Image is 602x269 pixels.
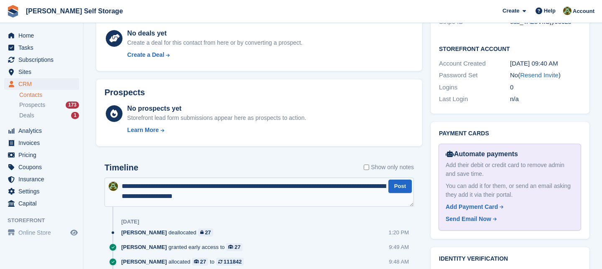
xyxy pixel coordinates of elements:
a: menu [4,173,79,185]
div: 9:48 AM [389,258,409,266]
span: [PERSON_NAME] [121,228,167,236]
a: menu [4,161,79,173]
div: Password Set [439,71,510,80]
span: Insurance [18,173,69,185]
h2: Identity verification [439,256,581,262]
span: CRM [18,78,69,90]
span: Sites [18,66,69,78]
span: Deals [19,112,34,119]
div: Create a Deal [127,51,164,59]
div: Send Email Now [446,215,491,223]
img: Karl [109,182,118,191]
div: No deals yet [127,28,302,38]
h2: Timeline [105,163,138,173]
span: Prospects [19,101,45,109]
span: Online Store [18,227,69,239]
div: 27 [205,228,211,236]
a: 27 [192,258,208,266]
span: Invoices [18,137,69,149]
div: 1 [71,112,79,119]
a: 27 [198,228,213,236]
div: Last Login [439,94,510,104]
a: menu [4,78,79,90]
div: [DATE] [121,218,139,225]
a: menu [4,42,79,53]
a: menu [4,30,79,41]
div: 27 [200,258,206,266]
a: Create a Deal [127,51,302,59]
a: menu [4,227,79,239]
div: 0 [510,83,581,92]
div: n/a [510,94,581,104]
span: Tasks [18,42,69,53]
div: allocated to [121,258,248,266]
span: Create [503,7,519,15]
a: Preview store [69,228,79,238]
span: Subscriptions [18,54,69,66]
h2: Payment cards [439,130,581,137]
a: Add Payment Card [446,203,571,211]
a: 111842 [216,258,244,266]
div: Account Created [439,59,510,69]
span: Help [544,7,556,15]
a: Resend Invite [520,71,559,79]
span: Settings [18,185,69,197]
a: menu [4,149,79,161]
div: Learn More [127,126,158,134]
a: menu [4,185,79,197]
h2: Prospects [105,88,145,97]
span: [PERSON_NAME] [121,258,167,266]
a: menu [4,198,79,209]
span: Storefront [8,216,83,225]
a: menu [4,137,79,149]
a: menu [4,66,79,78]
div: deallocated [121,228,217,236]
div: 27 [235,243,240,251]
div: 1:20 PM [389,228,409,236]
label: Show only notes [364,163,414,172]
span: Analytics [18,125,69,137]
h2: Storefront Account [439,44,581,53]
a: menu [4,54,79,66]
span: ( ) [518,71,561,79]
a: Prospects 173 [19,101,79,109]
div: No [510,71,581,80]
div: Create a deal for this contact from here or by converting a prospect. [127,38,302,47]
div: Automate payments [446,149,574,159]
span: [PERSON_NAME] [121,243,167,251]
div: Logins [439,83,510,92]
span: Pricing [18,149,69,161]
div: granted early access to [121,243,247,251]
a: Deals 1 [19,111,79,120]
span: Capital [18,198,69,209]
a: [PERSON_NAME] Self Storage [23,4,126,18]
div: You can add it for them, or send an email asking they add it via their portal. [446,182,574,199]
button: Post [388,180,412,193]
div: No prospects yet [127,104,306,114]
img: stora-icon-8386f47178a22dfd0bd8f6a31ec36ba5ce8667c1dd55bd0f319d3a0aa187defe.svg [7,5,19,18]
a: 27 [226,243,242,251]
div: Add their debit or credit card to remove admin and save time. [446,161,574,178]
a: Contacts [19,91,79,99]
span: Account [573,7,594,15]
div: [DATE] 09:40 AM [510,59,581,69]
div: Storefront lead form submissions appear here as prospects to action. [127,114,306,122]
a: menu [4,125,79,137]
a: Learn More [127,126,306,134]
div: Add Payment Card [446,203,498,211]
div: 9:49 AM [389,243,409,251]
input: Show only notes [364,163,369,172]
img: Karl [563,7,571,15]
span: Home [18,30,69,41]
span: Coupons [18,161,69,173]
div: 173 [66,102,79,109]
div: 111842 [224,258,242,266]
